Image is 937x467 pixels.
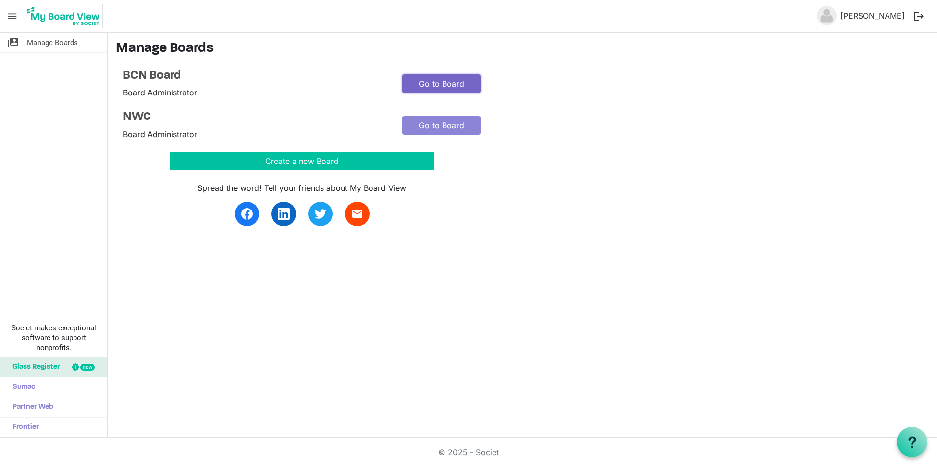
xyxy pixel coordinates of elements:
a: Go to Board [402,74,481,93]
img: linkedin.svg [278,208,290,220]
a: [PERSON_NAME] [837,6,909,25]
button: logout [909,6,929,26]
span: switch_account [7,33,19,52]
span: email [351,208,363,220]
h3: Manage Boards [116,41,929,57]
img: twitter.svg [315,208,326,220]
span: Societ makes exceptional software to support nonprofits. [4,323,103,352]
span: Glass Register [7,357,60,377]
button: Create a new Board [170,152,434,170]
a: © 2025 - Societ [438,447,499,457]
span: menu [3,7,22,25]
div: Spread the word! Tell your friends about My Board View [170,182,434,194]
span: Board Administrator [123,129,197,139]
span: Frontier [7,418,39,437]
img: My Board View Logo [24,4,103,28]
span: Board Administrator [123,88,197,97]
img: no-profile-picture.svg [817,6,837,25]
span: Sumac [7,377,35,397]
a: Go to Board [402,116,481,135]
a: BCN Board [123,69,388,83]
a: email [345,202,370,226]
span: Manage Boards [27,33,78,52]
a: My Board View Logo [24,4,107,28]
div: new [80,364,95,371]
a: NWC [123,110,388,124]
span: Partner Web [7,397,53,417]
img: facebook.svg [241,208,253,220]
